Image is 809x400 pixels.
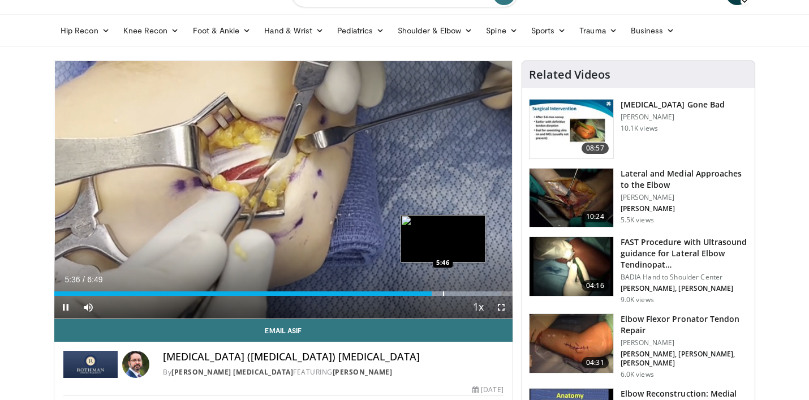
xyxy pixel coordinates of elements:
button: Fullscreen [490,296,513,319]
p: [PERSON_NAME] [621,113,725,122]
h3: [MEDICAL_DATA] Gone Bad [621,99,725,110]
h4: [MEDICAL_DATA] ([MEDICAL_DATA]) [MEDICAL_DATA] [163,351,504,363]
p: 5.5K views [621,216,654,225]
a: 08:57 [MEDICAL_DATA] Gone Bad [PERSON_NAME] 10.1K views [529,99,748,159]
span: 04:16 [582,280,609,291]
a: Email Asif [54,319,513,342]
p: [PERSON_NAME] [621,193,748,202]
a: Knee Recon [117,19,186,42]
h3: FAST Procedure with Ultrasound guidance for Lateral Elbow Tendinopat… [621,236,748,270]
span: 10:24 [582,211,609,222]
a: 04:16 FAST Procedure with Ultrasound guidance for Lateral Elbow Tendinopat… BADIA Hand to Shoulde... [529,236,748,304]
span: 08:57 [582,143,609,154]
div: By FEATURING [163,367,504,377]
p: 9.0K views [621,295,654,304]
a: Foot & Ankle [186,19,258,42]
p: 10.1K views [621,124,658,133]
a: Hand & Wrist [257,19,330,42]
button: Playback Rate [467,296,490,319]
a: [PERSON_NAME] [MEDICAL_DATA] [171,367,293,377]
img: Avatar [122,351,149,378]
a: 10:24 Lateral and Medial Approaches to the Elbow [PERSON_NAME] [PERSON_NAME] 5.5K views [529,168,748,228]
button: Pause [54,296,77,319]
a: Sports [524,19,573,42]
img: 9424d663-6ae8-4169-baaa-1336231d538d.150x105_q85_crop-smart_upscale.jpg [530,169,613,227]
p: [PERSON_NAME] [621,338,748,347]
img: image.jpeg [401,215,485,263]
span: 04:31 [582,357,609,368]
a: Trauma [573,19,624,42]
p: BADIA Hand to Shoulder Center [621,273,748,282]
a: [PERSON_NAME] [333,367,393,377]
a: Spine [479,19,524,42]
img: E-HI8y-Omg85H4KX4xMDoxOjBzMTt2bJ_4.150x105_q85_crop-smart_upscale.jpg [530,237,613,296]
div: [DATE] [472,385,503,395]
div: Progress Bar [54,291,513,296]
h4: Related Videos [529,68,610,81]
span: 5:36 [64,275,80,284]
a: Shoulder & Elbow [391,19,479,42]
button: Mute [77,296,100,319]
p: [PERSON_NAME], [PERSON_NAME], [PERSON_NAME] [621,350,748,368]
h3: Elbow Flexor Pronator Tendon Repair [621,313,748,336]
span: 6:49 [87,275,102,284]
img: 74af4079-b4cf-476d-abbe-92813b4831c1.150x105_q85_crop-smart_upscale.jpg [530,314,613,373]
p: [PERSON_NAME] [621,204,748,213]
a: Pediatrics [330,19,391,42]
h3: Lateral and Medial Approaches to the Elbow [621,168,748,191]
a: Hip Recon [54,19,117,42]
video-js: Video Player [54,61,513,319]
span: / [83,275,85,284]
a: Business [624,19,682,42]
p: [PERSON_NAME], [PERSON_NAME] [621,284,748,293]
a: 04:31 Elbow Flexor Pronator Tendon Repair [PERSON_NAME] [PERSON_NAME], [PERSON_NAME], [PERSON_NAM... [529,313,748,379]
img: -TiYc6krEQGNAzh34xMDoxOmdtO40mAx.150x105_q85_crop-smart_upscale.jpg [530,100,613,158]
p: 6.0K views [621,370,654,379]
img: Rothman Hand Surgery [63,351,118,378]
